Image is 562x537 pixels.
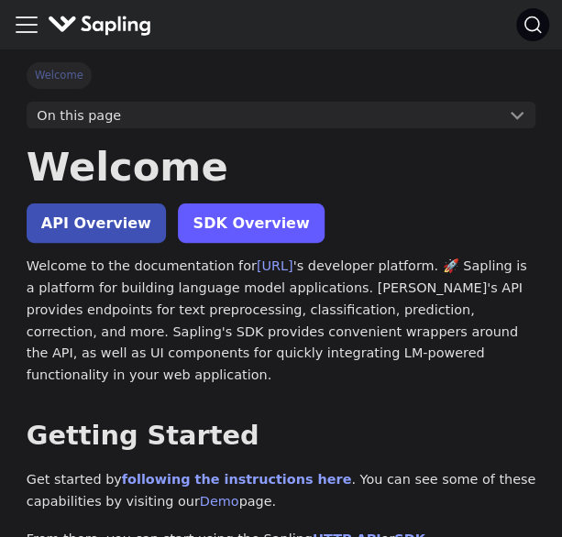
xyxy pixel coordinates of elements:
[200,494,239,509] a: Demo
[27,469,535,513] p: Get started by . You can see some of these capabilities by visiting our page.
[516,8,549,41] button: Search (Ctrl+K)
[27,62,92,88] span: Welcome
[27,420,535,453] h2: Getting Started
[27,256,535,387] p: Welcome to the documentation for 's developer platform. 🚀 Sapling is a platform for building lang...
[48,12,159,38] a: Sapling.ai
[27,203,166,243] a: API Overview
[27,62,535,88] nav: Breadcrumbs
[257,258,293,273] a: [URL]
[178,203,324,243] a: SDK Overview
[48,12,152,38] img: Sapling.ai
[13,11,40,38] button: Toggle navigation bar
[122,472,351,487] a: following the instructions here
[27,102,535,129] button: On this page
[27,142,535,192] h1: Welcome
